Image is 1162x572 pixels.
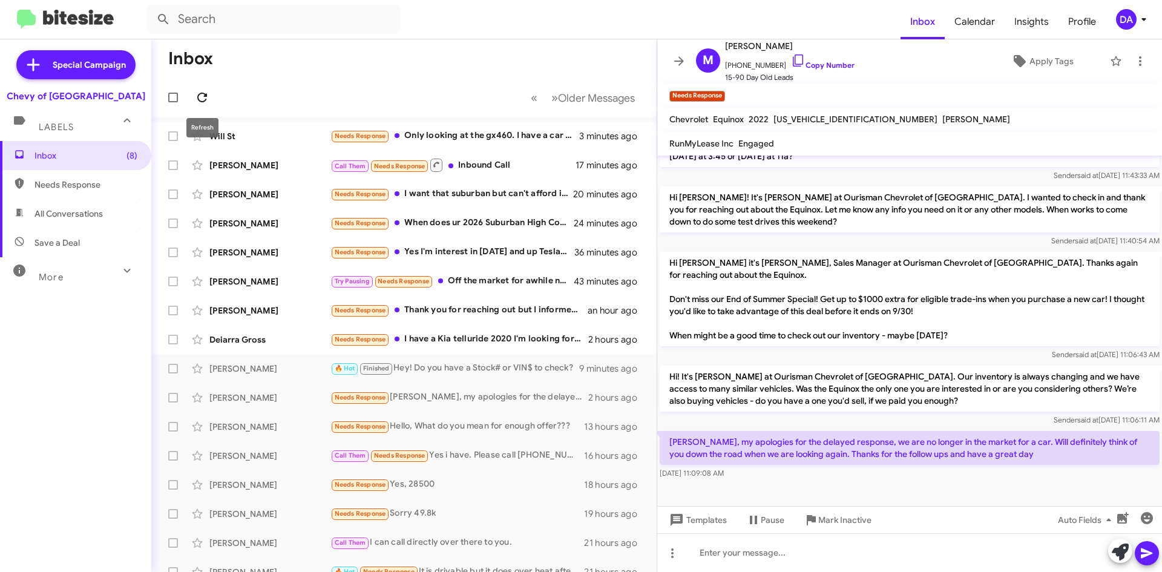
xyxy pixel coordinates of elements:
[1054,171,1160,180] span: Sender [DATE] 11:43:33 AM
[209,188,330,200] div: [PERSON_NAME]
[1077,415,1098,424] span: said at
[330,449,584,462] div: Yes i have. Please call [PHONE_NUMBER] to speak with my daughter. Ty
[579,130,647,142] div: 3 minutes ago
[794,509,881,531] button: Mark Inactive
[669,138,734,149] span: RunMyLease Inc
[584,479,647,491] div: 18 hours ago
[1051,236,1160,245] span: Sender [DATE] 11:40:54 AM
[576,159,647,171] div: 17 minutes ago
[209,363,330,375] div: [PERSON_NAME]
[209,537,330,549] div: [PERSON_NAME]
[209,159,330,171] div: [PERSON_NAME]
[1029,50,1074,72] span: Apply Tags
[531,90,537,105] span: «
[584,508,647,520] div: 19 hours ago
[761,509,784,531] span: Pause
[330,245,574,259] div: Yes I'm interest in [DATE] and up Tesla model Y and white color with white seats
[524,85,545,110] button: Previous
[818,509,871,531] span: Mark Inactive
[335,364,355,372] span: 🔥 Hot
[330,216,574,230] div: When does ur 2026 Suburban High Country come out/ available for sale?
[1005,4,1059,39] a: Insights
[34,208,103,220] span: All Conversations
[209,246,330,258] div: [PERSON_NAME]
[378,277,429,285] span: Needs Response
[209,479,330,491] div: [PERSON_NAME]
[901,4,945,39] a: Inbox
[1058,509,1116,531] span: Auto Fields
[34,150,137,162] span: Inbox
[584,450,647,462] div: 16 hours ago
[209,275,330,288] div: [PERSON_NAME]
[713,114,744,125] span: Equinox
[551,90,558,105] span: »
[738,138,774,149] span: Engaged
[330,274,574,288] div: Off the market for awhile now. I'll let you know if I jump back in.
[1059,4,1106,39] a: Profile
[209,450,330,462] div: [PERSON_NAME]
[53,59,126,71] span: Special Campaign
[725,71,855,84] span: 15-90 Day Old Leads
[544,85,642,110] button: Next
[574,188,647,200] div: 20 minutes ago
[39,122,74,133] span: Labels
[330,478,584,491] div: Yes, 28500
[209,392,330,404] div: [PERSON_NAME]
[335,539,366,547] span: Call Them
[945,4,1005,39] a: Calendar
[330,157,576,173] div: Inbound Call
[1077,171,1098,180] span: said at
[669,114,708,125] span: Chevrolet
[335,132,386,140] span: Needs Response
[330,361,579,375] div: Hey! Do you have a Stock# or VIN$ to check?
[335,277,370,285] span: Try Pausing
[524,85,642,110] nav: Page navigation example
[335,481,386,488] span: Needs Response
[1052,350,1160,359] span: Sender [DATE] 11:06:43 AM
[588,392,647,404] div: 2 hours ago
[209,508,330,520] div: [PERSON_NAME]
[335,422,386,430] span: Needs Response
[7,90,145,102] div: Chevy of [GEOGRAPHIC_DATA]
[660,468,724,478] span: [DATE] 11:09:08 AM
[146,5,401,34] input: Search
[374,452,425,459] span: Needs Response
[579,363,647,375] div: 9 minutes ago
[942,114,1010,125] span: [PERSON_NAME]
[209,421,330,433] div: [PERSON_NAME]
[335,393,386,401] span: Needs Response
[335,248,386,256] span: Needs Response
[335,510,386,518] span: Needs Response
[335,452,366,459] span: Call Them
[1075,350,1097,359] span: said at
[330,536,584,550] div: I can call directly over there to you.
[1106,9,1149,30] button: DA
[335,219,386,227] span: Needs Response
[335,335,386,343] span: Needs Response
[725,39,855,53] span: [PERSON_NAME]
[980,50,1104,72] button: Apply Tags
[34,179,137,191] span: Needs Response
[660,366,1160,412] p: Hi! It's [PERSON_NAME] at Ourisman Chevrolet of [GEOGRAPHIC_DATA]. Our inventory is always changi...
[335,162,366,170] span: Call Them
[791,61,855,70] a: Copy Number
[209,304,330,317] div: [PERSON_NAME]
[330,303,588,317] div: Thank you for reaching out but I informed someone who text me this morning that I'm purchasing fr...
[363,364,390,372] span: Finished
[1075,236,1096,245] span: said at
[667,509,727,531] span: Templates
[335,306,386,314] span: Needs Response
[186,118,218,137] div: Refresh
[330,507,584,521] div: Sorry 49.8k
[330,390,588,404] div: [PERSON_NAME], my apologies for the delayed response, we are no longer in the market for a car. W...
[669,91,725,102] small: Needs Response
[330,332,588,346] div: I have a Kia telluride 2020 I'm looking for something with bigger space an the Yukon would have b...
[584,537,647,549] div: 21 hours ago
[126,150,137,162] span: (8)
[737,509,794,531] button: Pause
[209,334,330,346] div: Deiarra Gross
